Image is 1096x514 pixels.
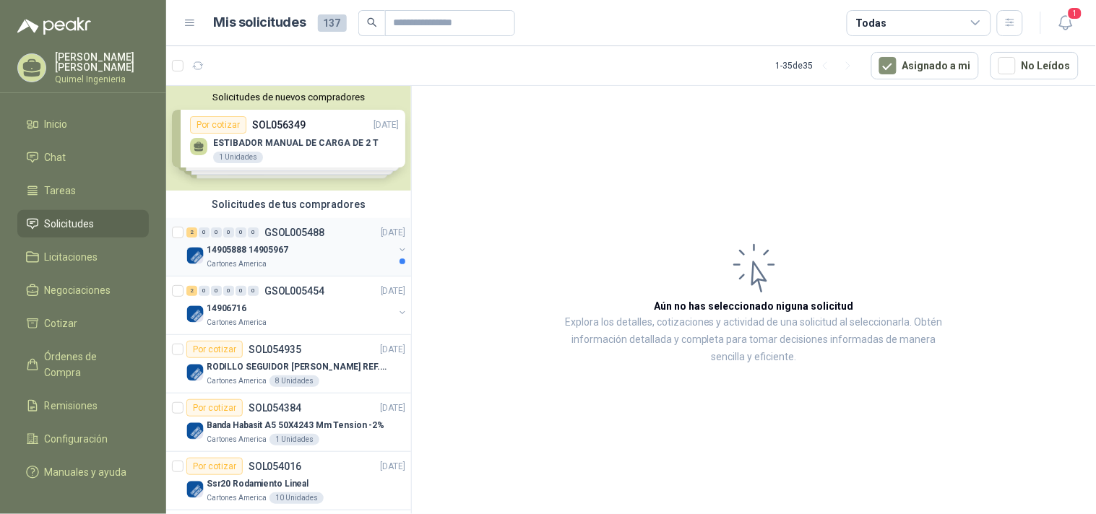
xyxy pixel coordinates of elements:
[381,226,405,240] p: [DATE]
[776,54,860,77] div: 1 - 35 de 35
[186,364,204,381] img: Company Logo
[45,149,66,165] span: Chat
[172,92,405,103] button: Solicitudes de nuevos compradores
[45,398,98,414] span: Remisiones
[199,227,210,238] div: 0
[17,144,149,171] a: Chat
[17,177,149,204] a: Tareas
[186,227,197,238] div: 2
[166,86,411,191] div: Solicitudes de nuevos compradoresPor cotizarSOL056349[DATE] ESTIBADOR MANUAL DE CARGA DE 2 T1 Uni...
[269,375,319,387] div: 8 Unidades
[166,452,411,510] a: Por cotizarSOL054016[DATE] Company LogoSsr20 Rodamiento LinealCartones America10 Unidades
[211,286,222,296] div: 0
[186,286,197,296] div: 2
[17,458,149,486] a: Manuales y ayuda
[207,375,267,387] p: Cartones America
[45,464,127,480] span: Manuales y ayuda
[1053,10,1079,36] button: 1
[166,335,411,393] a: Por cotizarSOL054935[DATE] Company LogoRODILLO SEGUIDOR [PERSON_NAME] REF. NATV-17-PPA [PERSON_NA...
[223,286,234,296] div: 0
[207,258,267,270] p: Cartones America
[249,461,301,471] p: SOL054016
[166,393,411,452] a: Por cotizarSOL054384[DATE] Company LogoBanda Habasit A5 50X4243 Mm Tension -2%Cartones America1 U...
[207,317,267,328] p: Cartones America
[381,401,405,415] p: [DATE]
[17,392,149,419] a: Remisiones
[186,341,243,358] div: Por cotizar
[199,286,210,296] div: 0
[318,14,347,32] span: 137
[45,282,111,298] span: Negociaciones
[249,403,301,413] p: SOL054384
[207,243,288,257] p: 14905888 14905967
[207,492,267,504] p: Cartones America
[211,227,222,238] div: 0
[856,15,886,31] div: Todas
[186,481,204,498] img: Company Logo
[249,344,301,354] p: SOL054935
[264,286,324,296] p: GSOL005454
[186,305,204,323] img: Company Logo
[186,247,204,264] img: Company Logo
[248,286,259,296] div: 0
[17,243,149,271] a: Licitaciones
[207,360,387,374] p: RODILLO SEGUIDOR [PERSON_NAME] REF. NATV-17-PPA [PERSON_NAME]
[55,75,149,84] p: Quimel Ingenieria
[186,422,204,440] img: Company Logo
[17,17,91,35] img: Logo peakr
[367,17,377,27] span: search
[17,343,149,386] a: Órdenes de Compra
[236,286,246,296] div: 0
[207,434,267,445] p: Cartones America
[45,315,78,331] span: Cotizar
[207,419,384,432] p: Banda Habasit A5 50X4243 Mm Tension -2%
[223,227,234,238] div: 0
[186,224,408,270] a: 2 0 0 0 0 0 GSOL005488[DATE] Company Logo14905888 14905967Cartones America
[871,52,979,79] button: Asignado a mi
[556,314,952,366] p: Explora los detalles, cotizaciones y actividad de una solicitud al seleccionarla. Obtén informaci...
[991,52,1079,79] button: No Leídos
[207,477,308,491] p: Ssr20 Rodamiento Lineal
[186,399,243,417] div: Por cotizar
[166,191,411,218] div: Solicitudes de tus compradores
[236,227,246,238] div: 0
[45,116,68,132] span: Inicio
[17,110,149,138] a: Inicio
[186,458,243,475] div: Por cotizar
[17,210,149,238] a: Solicitudes
[45,349,135,380] span: Órdenes de Compra
[381,343,405,357] p: [DATE]
[264,227,324,238] p: GSOL005488
[269,434,319,445] div: 1 Unidades
[381,460,405,474] p: [DATE]
[248,227,259,238] div: 0
[214,12,306,33] h1: Mis solicitudes
[55,52,149,72] p: [PERSON_NAME] [PERSON_NAME]
[17,276,149,304] a: Negociaciones
[45,249,98,265] span: Licitaciones
[17,425,149,453] a: Configuración
[1067,6,1083,20] span: 1
[45,183,77,199] span: Tareas
[45,216,95,232] span: Solicitudes
[269,492,324,504] div: 10 Unidades
[207,302,246,315] p: 14906716
[186,282,408,328] a: 2 0 0 0 0 0 GSOL005454[DATE] Company Logo14906716Cartones America
[17,310,149,337] a: Cotizar
[45,431,108,447] span: Configuración
[381,284,405,298] p: [DATE]
[655,298,854,314] h3: Aún no has seleccionado niguna solicitud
